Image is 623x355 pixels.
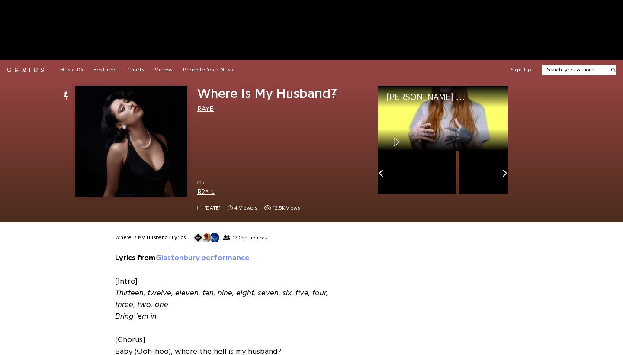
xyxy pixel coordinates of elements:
[93,67,117,72] span: Featured
[155,67,173,74] a: Videos
[93,67,117,74] a: Featured
[115,234,186,241] h2: Where Is My Husband? Lyrics
[60,67,83,74] a: Music IQ
[155,67,173,72] span: Videos
[60,67,83,72] span: Music IQ
[386,92,473,101] div: [PERSON_NAME] '[PERSON_NAME]' Lyrics & Meaning | Genius Verified
[197,87,338,100] span: Where Is My Husband?
[193,232,267,243] button: 12 Contributors
[115,289,328,320] i: Thirteen, twelve, eleven, ten, nine, eight, seven, six, five, four, three, two, one Bring 'em in
[197,179,364,187] span: On
[233,235,267,241] span: 12 Contributors
[128,67,145,72] span: Charts
[183,67,235,72] span: Promote Your Music
[128,67,145,74] a: Charts
[542,66,606,74] input: Search lyrics & more
[75,86,187,197] img: Cover art for Where Is My Husband? by RAYE
[511,67,531,74] button: Sign Up
[273,204,300,212] span: 12.5K views
[204,204,221,212] span: [DATE]
[156,254,250,261] a: Glastonbury performance
[228,204,257,212] span: 4 viewers
[197,105,214,112] a: RAYE
[234,204,257,212] span: 4 viewers
[264,204,300,212] span: 12,459 views
[115,254,250,261] b: Lyrics from
[183,67,235,74] a: Promote Your Music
